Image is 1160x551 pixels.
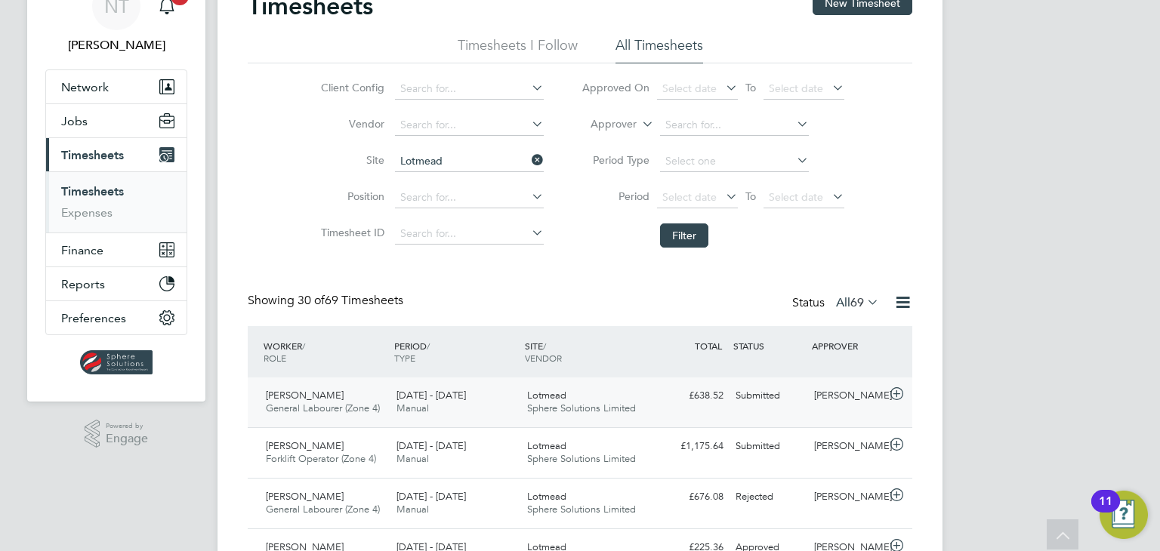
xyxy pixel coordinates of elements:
[61,277,105,291] span: Reports
[46,138,187,171] button: Timesheets
[80,350,153,374] img: spheresolutions-logo-retina.png
[396,490,466,503] span: [DATE] - [DATE]
[521,332,652,371] div: SITE
[395,187,544,208] input: Search for...
[582,81,649,94] label: Approved On
[527,402,636,414] span: Sphere Solutions Limited
[1100,491,1148,539] button: Open Resource Center, 11 new notifications
[61,205,113,220] a: Expenses
[808,332,887,359] div: APPROVER
[396,452,429,465] span: Manual
[527,490,566,503] span: Lotmead
[395,78,544,100] input: Search for...
[46,233,187,266] button: Finance
[730,332,808,359] div: STATUS
[61,184,124,199] a: Timesheets
[266,402,380,414] span: General Labourer (Zone 4)
[660,223,708,248] button: Filter
[46,267,187,300] button: Reports
[527,389,566,402] span: Lotmead
[46,301,187,334] button: Preferences
[730,485,808,509] div: Rejected
[390,332,521,371] div: PERIOD
[660,115,809,136] input: Search for...
[316,226,384,239] label: Timesheet ID
[302,340,305,352] span: /
[260,332,390,371] div: WORKER
[266,490,344,503] span: [PERSON_NAME]
[427,340,430,352] span: /
[106,420,148,432] span: Powered by
[741,78,760,97] span: To
[266,389,344,402] span: [PERSON_NAME]
[264,352,286,364] span: ROLE
[527,452,636,465] span: Sphere Solutions Limited
[395,223,544,245] input: Search for...
[45,350,187,374] a: Go to home page
[808,485,887,509] div: [PERSON_NAME]
[836,295,879,310] label: All
[458,36,578,63] li: Timesheets I Follow
[1099,501,1112,521] div: 11
[850,295,864,310] span: 69
[316,117,384,131] label: Vendor
[396,402,429,414] span: Manual
[651,485,730,509] div: £676.08
[46,104,187,137] button: Jobs
[792,293,882,314] div: Status
[61,311,126,325] span: Preferences
[525,352,562,364] span: VENDOR
[266,503,380,516] span: General Labourer (Zone 4)
[395,115,544,136] input: Search for...
[730,383,808,408] div: Submitted
[582,189,649,203] label: Period
[394,352,415,364] span: TYPE
[730,434,808,459] div: Submitted
[396,439,466,452] span: [DATE] - [DATE]
[396,503,429,516] span: Manual
[395,151,544,172] input: Search for...
[651,383,730,408] div: £638.52
[660,151,809,172] input: Select one
[527,439,566,452] span: Lotmead
[248,293,406,309] div: Showing
[266,452,376,465] span: Forklift Operator (Zone 4)
[396,389,466,402] span: [DATE] - [DATE]
[316,153,384,167] label: Site
[316,81,384,94] label: Client Config
[662,82,717,95] span: Select date
[85,420,149,448] a: Powered byEngage
[316,189,384,203] label: Position
[569,117,637,132] label: Approver
[527,503,636,516] span: Sphere Solutions Limited
[45,36,187,54] span: Nathan Taylor
[46,70,187,103] button: Network
[106,432,148,445] span: Engage
[769,190,823,204] span: Select date
[769,82,823,95] span: Select date
[543,340,546,352] span: /
[61,243,103,257] span: Finance
[61,148,124,162] span: Timesheets
[46,171,187,232] div: Timesheets
[808,383,887,408] div: [PERSON_NAME]
[615,36,703,63] li: All Timesheets
[808,434,887,459] div: [PERSON_NAME]
[741,186,760,206] span: To
[582,153,649,167] label: Period Type
[662,190,717,204] span: Select date
[61,80,109,94] span: Network
[695,340,722,352] span: TOTAL
[651,434,730,459] div: £1,175.64
[61,114,88,128] span: Jobs
[266,439,344,452] span: [PERSON_NAME]
[298,293,325,308] span: 30 of
[298,293,403,308] span: 69 Timesheets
